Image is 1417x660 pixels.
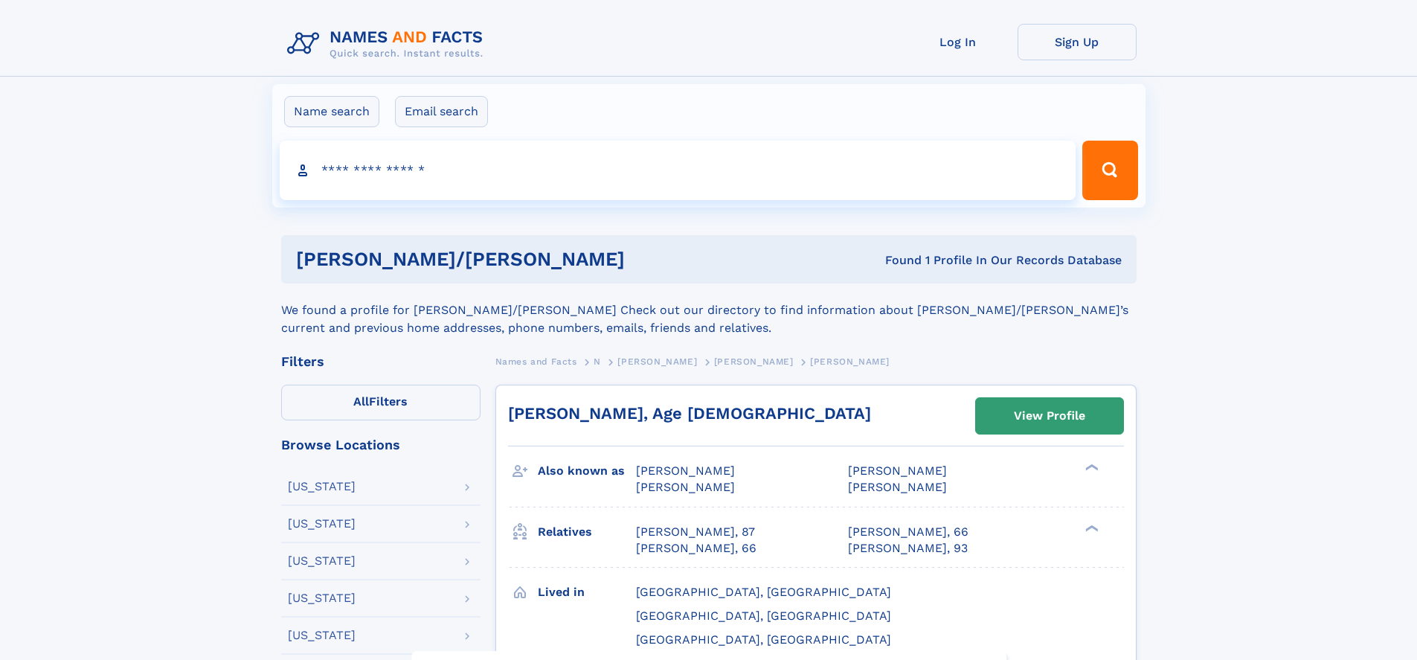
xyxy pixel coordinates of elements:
[284,96,379,127] label: Name search
[617,352,697,371] a: [PERSON_NAME]
[296,250,755,269] h1: [PERSON_NAME]/[PERSON_NAME]
[353,394,369,409] span: All
[288,629,356,641] div: [US_STATE]
[636,632,891,647] span: [GEOGRAPHIC_DATA], [GEOGRAPHIC_DATA]
[281,283,1137,337] div: We found a profile for [PERSON_NAME]/[PERSON_NAME] Check out our directory to find information ab...
[594,352,601,371] a: N
[1082,523,1099,533] div: ❯
[755,252,1122,269] div: Found 1 Profile In Our Records Database
[848,524,968,540] a: [PERSON_NAME], 66
[495,352,577,371] a: Names and Facts
[976,398,1123,434] a: View Profile
[281,355,481,368] div: Filters
[538,580,636,605] h3: Lived in
[848,540,968,557] a: [PERSON_NAME], 93
[636,540,756,557] a: [PERSON_NAME], 66
[1018,24,1137,60] a: Sign Up
[281,24,495,64] img: Logo Names and Facts
[899,24,1018,60] a: Log In
[848,464,947,478] span: [PERSON_NAME]
[714,352,794,371] a: [PERSON_NAME]
[636,585,891,599] span: [GEOGRAPHIC_DATA], [GEOGRAPHIC_DATA]
[395,96,488,127] label: Email search
[538,458,636,484] h3: Also known as
[288,555,356,567] div: [US_STATE]
[810,356,890,367] span: [PERSON_NAME]
[714,356,794,367] span: [PERSON_NAME]
[288,592,356,604] div: [US_STATE]
[636,464,735,478] span: [PERSON_NAME]
[280,141,1076,200] input: search input
[288,481,356,493] div: [US_STATE]
[636,609,891,623] span: [GEOGRAPHIC_DATA], [GEOGRAPHIC_DATA]
[1082,463,1099,472] div: ❯
[538,519,636,545] h3: Relatives
[281,438,481,452] div: Browse Locations
[508,404,871,423] a: [PERSON_NAME], Age [DEMOGRAPHIC_DATA]
[1082,141,1137,200] button: Search Button
[636,480,735,494] span: [PERSON_NAME]
[848,480,947,494] span: [PERSON_NAME]
[594,356,601,367] span: N
[636,524,755,540] a: [PERSON_NAME], 87
[288,518,356,530] div: [US_STATE]
[281,385,481,420] label: Filters
[1014,399,1085,433] div: View Profile
[617,356,697,367] span: [PERSON_NAME]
